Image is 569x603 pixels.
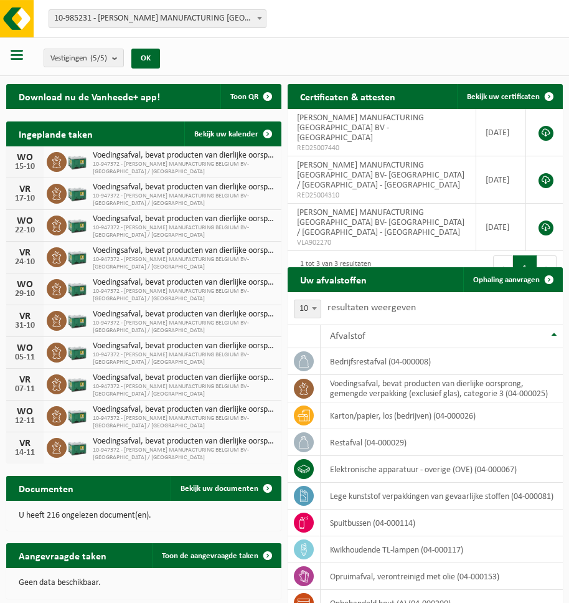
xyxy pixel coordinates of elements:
div: VR [12,439,37,449]
td: karton/papier, los (bedrijven) (04-000026) [321,402,563,429]
td: bedrijfsrestafval (04-000008) [321,348,563,375]
span: Bekijk uw kalender [194,130,258,138]
button: 1 [513,255,537,280]
div: 12-11 [12,417,37,425]
img: PB-LB-0680-HPE-GN-01 [67,182,88,203]
span: Voedingsafval, bevat producten van dierlijke oorsprong, gemengde verpakking (exc... [93,405,275,415]
span: 10-947372 - [PERSON_NAME] MANUFACTURING BELGIUM BV- [GEOGRAPHIC_DATA] / [GEOGRAPHIC_DATA] [93,415,275,430]
span: Voedingsafval, bevat producten van dierlijke oorsprong, gemengde verpakking (exc... [93,341,275,351]
h2: Uw afvalstoffen [288,267,379,292]
span: 10-947372 - [PERSON_NAME] MANUFACTURING BELGIUM BV- [GEOGRAPHIC_DATA] / [GEOGRAPHIC_DATA] [93,192,275,207]
td: [DATE] [476,204,526,251]
span: Toon de aangevraagde taken [162,552,258,560]
div: WO [12,153,37,163]
a: Toon de aangevraagde taken [152,543,280,568]
span: 10-947372 - [PERSON_NAME] MANUFACTURING BELGIUM BV- [GEOGRAPHIC_DATA] / [GEOGRAPHIC_DATA] [93,224,275,239]
div: 07-11 [12,385,37,394]
a: Bekijk uw kalender [184,121,280,146]
h2: Download nu de Vanheede+ app! [6,84,172,108]
span: Voedingsafval, bevat producten van dierlijke oorsprong, gemengde verpakking (exc... [93,437,275,447]
span: Afvalstof [330,331,365,341]
div: WO [12,343,37,353]
a: Bekijk uw documenten [171,476,280,501]
div: 24-10 [12,258,37,267]
div: 14-11 [12,449,37,457]
div: WO [12,407,37,417]
span: Voedingsafval, bevat producten van dierlijke oorsprong, gemengde verpakking (exc... [93,278,275,288]
td: restafval (04-000029) [321,429,563,456]
span: 10-947372 - [PERSON_NAME] MANUFACTURING BELGIUM BV- [GEOGRAPHIC_DATA] / [GEOGRAPHIC_DATA] [93,383,275,398]
p: Geen data beschikbaar. [19,579,269,587]
span: Voedingsafval, bevat producten van dierlijke oorsprong, gemengde verpakking (exc... [93,214,275,224]
div: 15-10 [12,163,37,171]
h2: Aangevraagde taken [6,543,119,567]
td: [DATE] [476,109,526,156]
p: U heeft 216 ongelezen document(en). [19,511,269,520]
span: Bekijk uw documenten [181,485,258,493]
div: 1 tot 3 van 3 resultaten [294,254,371,282]
h2: Certificaten & attesten [288,84,408,108]
div: WO [12,216,37,226]
img: PB-LB-0680-HPE-GN-01 [67,436,88,457]
div: 29-10 [12,290,37,298]
span: 10-947372 - [PERSON_NAME] MANUFACTURING BELGIUM BV- [GEOGRAPHIC_DATA] / [GEOGRAPHIC_DATA] [93,447,275,462]
div: VR [12,184,37,194]
div: 05-11 [12,353,37,362]
div: 22-10 [12,226,37,235]
button: Toon QR [220,84,280,109]
img: PB-LB-0680-HPE-GN-01 [67,404,88,425]
div: VR [12,248,37,258]
a: Bekijk uw certificaten [457,84,562,109]
a: Ophaling aanvragen [463,267,562,292]
label: resultaten weergeven [327,303,416,313]
span: Voedingsafval, bevat producten van dierlijke oorsprong, gemengde verpakking (exc... [93,373,275,383]
div: VR [12,375,37,385]
button: Vestigingen(5/5) [44,49,124,67]
img: PB-LB-0680-HPE-GN-01 [67,214,88,235]
span: 10-947372 - [PERSON_NAME] MANUFACTURING BELGIUM BV- [GEOGRAPHIC_DATA] / [GEOGRAPHIC_DATA] [93,256,275,271]
td: spuitbussen (04-000114) [321,510,563,536]
img: PB-LB-0680-HPE-GN-01 [67,341,88,362]
span: Vestigingen [50,49,107,68]
span: [PERSON_NAME] MANUFACTURING [GEOGRAPHIC_DATA] BV- [GEOGRAPHIC_DATA] / [GEOGRAPHIC_DATA] - [GEOGRA... [297,161,464,190]
span: 10-985231 - WIMBLE MANUFACTURING BELGIUM BV - MECHELEN [49,9,266,28]
td: opruimafval, verontreinigd met olie (04-000153) [321,563,563,590]
td: elektronische apparatuur - overige (OVE) (04-000067) [321,456,563,483]
span: [PERSON_NAME] MANUFACTURING [GEOGRAPHIC_DATA] BV- [GEOGRAPHIC_DATA] / [GEOGRAPHIC_DATA] - [GEOGRA... [297,208,464,237]
td: [DATE] [476,156,526,204]
button: Next [537,255,557,280]
div: WO [12,280,37,290]
h2: Ingeplande taken [6,121,105,146]
span: 10-947372 - [PERSON_NAME] MANUFACTURING BELGIUM BV- [GEOGRAPHIC_DATA] / [GEOGRAPHIC_DATA] [93,320,275,335]
img: PB-LB-0680-HPE-GN-01 [67,150,88,171]
span: Ophaling aanvragen [473,276,540,284]
span: 10-947372 - [PERSON_NAME] MANUFACTURING BELGIUM BV- [GEOGRAPHIC_DATA] / [GEOGRAPHIC_DATA] [93,351,275,366]
button: Previous [493,255,513,280]
td: kwikhoudende TL-lampen (04-000117) [321,536,563,563]
span: 10-947372 - [PERSON_NAME] MANUFACTURING BELGIUM BV- [GEOGRAPHIC_DATA] / [GEOGRAPHIC_DATA] [93,288,275,303]
h2: Documenten [6,476,86,500]
span: 10-947372 - [PERSON_NAME] MANUFACTURING BELGIUM BV- [GEOGRAPHIC_DATA] / [GEOGRAPHIC_DATA] [93,161,275,176]
span: Voedingsafval, bevat producten van dierlijke oorsprong, gemengde verpakking (exc... [93,151,275,161]
img: PB-LB-0680-HPE-GN-01 [67,309,88,330]
span: Toon QR [230,93,258,101]
td: voedingsafval, bevat producten van dierlijke oorsprong, gemengde verpakking (exclusief glas), cat... [321,375,563,402]
span: RED25004310 [297,191,466,201]
span: Voedingsafval, bevat producten van dierlijke oorsprong, gemengde verpakking (exc... [93,246,275,256]
span: VLA902270 [297,238,466,248]
img: PB-LB-0680-HPE-GN-01 [67,245,88,267]
div: 31-10 [12,321,37,330]
span: Voedingsafval, bevat producten van dierlijke oorsprong, gemengde verpakking (exc... [93,310,275,320]
button: OK [131,49,160,69]
count: (5/5) [90,54,107,62]
td: lege kunststof verpakkingen van gevaarlijke stoffen (04-000081) [321,483,563,510]
img: PB-LB-0680-HPE-GN-01 [67,373,88,394]
img: PB-LB-0680-HPE-GN-01 [67,277,88,298]
span: RED25007440 [297,143,466,153]
span: 10 [294,300,321,318]
span: 10 [294,300,321,318]
span: Voedingsafval, bevat producten van dierlijke oorsprong, gemengde verpakking (exc... [93,183,275,192]
div: 17-10 [12,194,37,203]
span: Bekijk uw certificaten [467,93,540,101]
span: 10-985231 - WIMBLE MANUFACTURING BELGIUM BV - MECHELEN [49,10,266,27]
